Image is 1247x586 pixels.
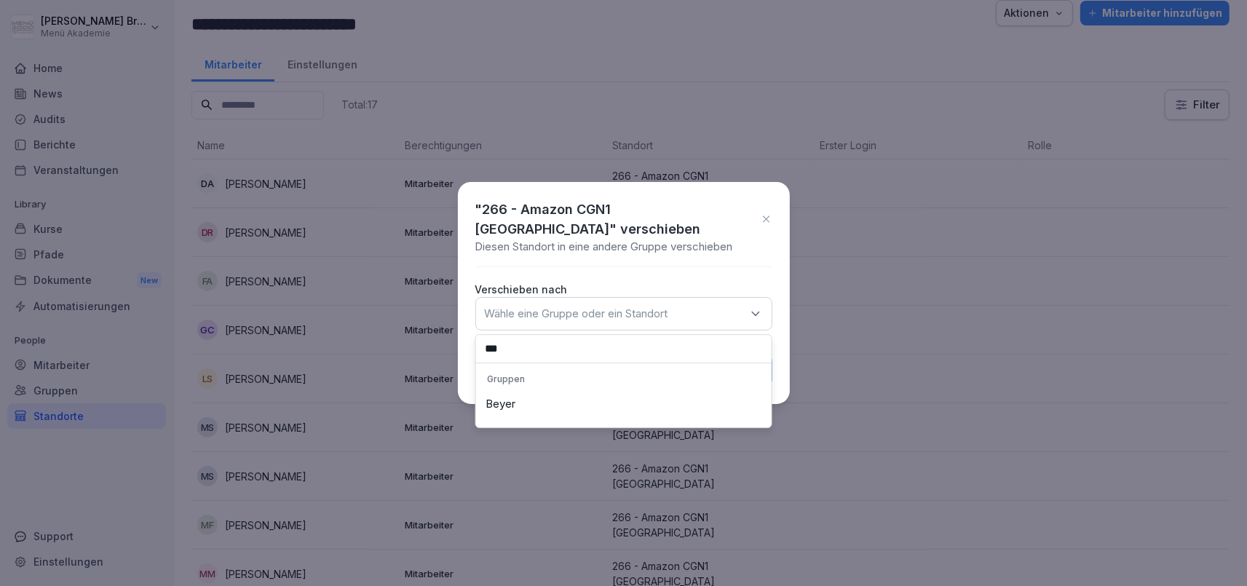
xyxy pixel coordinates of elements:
[475,199,754,239] h1: "266 - Amazon CGN1 [GEOGRAPHIC_DATA]" verschieben
[485,306,668,321] p: Wähle eine Gruppe oder ein Standort
[475,239,772,255] p: Diesen Standort in eine andere Gruppe verschieben
[475,282,772,297] p: Verschieben nach
[480,367,768,390] p: Gruppen
[480,390,768,418] div: Beyer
